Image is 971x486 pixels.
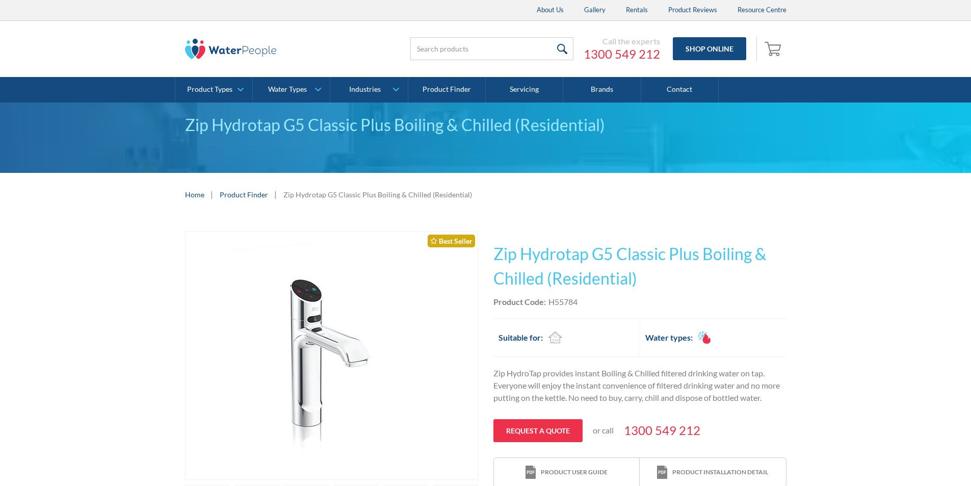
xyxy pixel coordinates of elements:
img: shopping cart [765,40,784,57]
h2: Water types: [645,331,693,344]
img: The Water People [185,39,277,59]
a: Open empty cart [762,37,786,61]
div: Product Types [187,85,232,94]
a: Contact [641,77,719,103]
div: | [209,188,215,200]
h2: Suitable for: [498,331,543,344]
div: H55784 [548,296,578,308]
a: 1300 549 212 [624,421,700,440]
h1: Zip Hydrotap G5 Classic Plus Boiling & Chilled (Residential) [493,242,786,291]
div: | [273,188,278,200]
a: Home [185,189,204,200]
iframe: podium webchat widget bubble [869,435,971,486]
a: Water Types [253,77,330,103]
p: or call [593,424,614,437]
a: Request a quote [493,419,583,442]
div: Water Types [268,85,307,94]
strong: Product Code: [493,297,546,306]
a: Brands [563,77,641,103]
div: Industries [349,85,381,94]
img: print icon [526,466,536,479]
a: open lightbox [185,232,478,480]
a: Product Types [175,77,252,103]
p: Zip HydroTap provides instant Boiling & Chilled filtered drinking water on tap. Everyone will enj... [493,367,786,404]
div: Best Seller [428,235,475,247]
a: Product Finder [408,77,486,103]
a: Product Finder [220,189,268,200]
img: Zip Hydrotap G5 Classic Plus Boiling & Chilled (Residential) [230,232,433,479]
a: Shop Online [673,37,746,60]
a: Servicing [486,77,563,103]
a: 1300 549 212 [584,46,660,62]
input: Search products [410,37,573,60]
a: Industries [330,77,407,103]
img: print icon [657,466,667,479]
div: Product user guide [541,468,608,477]
div: Zip Hydrotap G5 Classic Plus Boiling & Chilled (Residential) [185,113,786,137]
div: Zip Hydrotap G5 Classic Plus Boiling & Chilled (Residential) [283,189,472,200]
div: Product installation detail [672,468,768,477]
div: Call the experts [584,36,660,46]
